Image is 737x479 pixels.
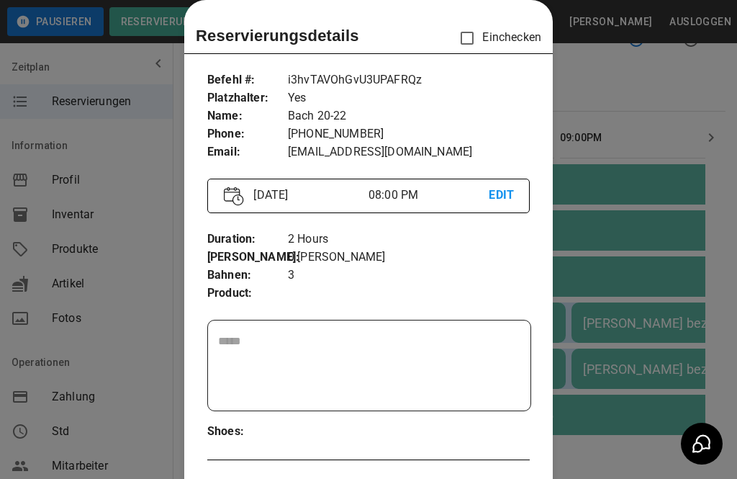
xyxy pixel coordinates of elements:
p: [PERSON_NAME] : [207,249,288,267]
img: Vector [224,187,244,206]
p: Phone : [207,125,288,143]
p: Yes [288,89,530,107]
p: Shoes : [207,423,288,441]
p: 2 Hours [288,230,530,249]
p: EDIT [489,187,512,205]
p: i3hvTAVOhGvU3UPAFRQz [288,71,530,89]
p: 3 [288,267,530,285]
p: Name : [207,107,288,125]
p: [PHONE_NUMBER] [288,125,530,143]
p: Email : [207,143,288,161]
p: Reservierungsdetails [196,24,359,48]
p: Befehl # : [207,71,288,89]
p: Bahnen : [207,267,288,285]
p: 0 [PERSON_NAME] [288,249,530,267]
p: [EMAIL_ADDRESS][DOMAIN_NAME] [288,143,530,161]
p: Duration : [207,230,288,249]
p: [DATE] [248,187,368,204]
p: Product : [207,285,288,303]
p: Platzhalter : [207,89,288,107]
p: Einchecken [452,23,541,53]
p: 08:00 PM [368,187,489,204]
p: Bach 20-22 [288,107,530,125]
